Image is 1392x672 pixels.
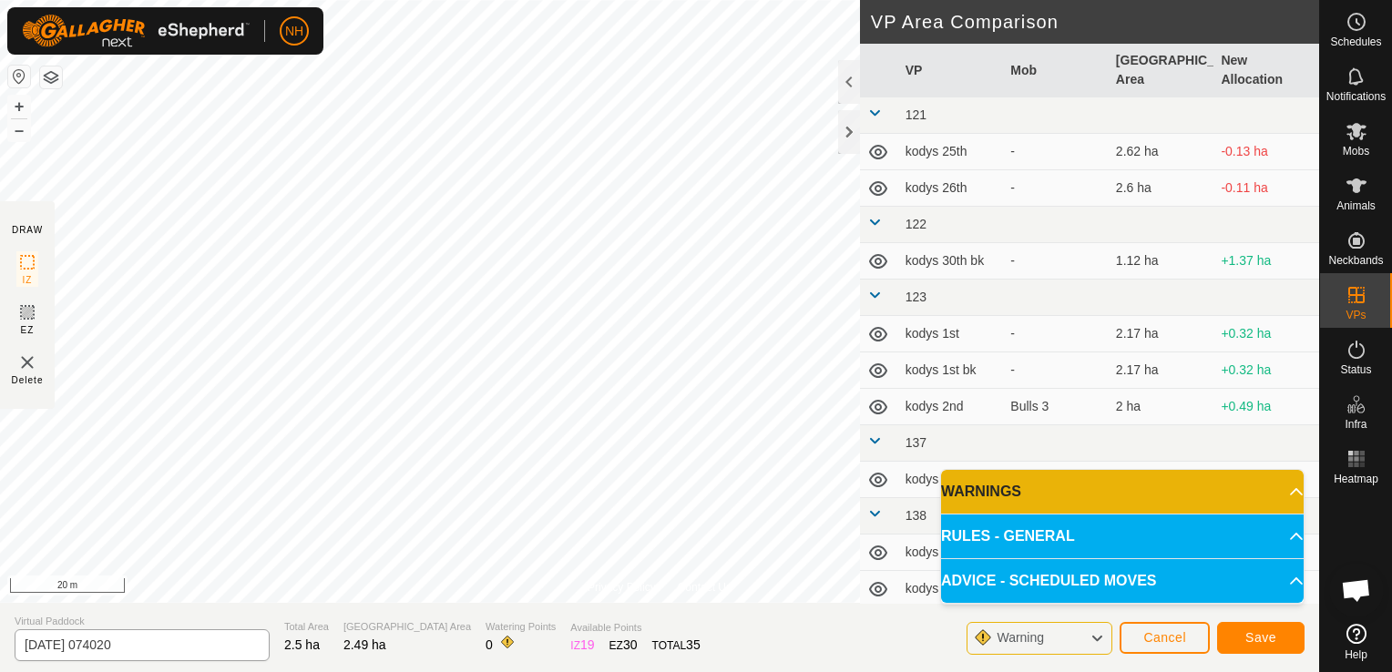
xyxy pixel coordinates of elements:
td: 1.12 ha [1109,243,1214,280]
td: +0.32 ha [1213,352,1319,389]
div: EZ [609,636,638,655]
td: kodys 1st bk [898,352,1004,389]
span: EZ [21,323,35,337]
span: Virtual Paddock [15,614,270,629]
span: 122 [906,217,926,231]
div: DRAW [12,223,43,237]
th: VP [898,44,1004,97]
button: Reset Map [8,66,30,87]
td: +0.49 ha [1213,389,1319,425]
td: kodys 26th [898,170,1004,207]
td: kodys 30th [898,571,1004,607]
img: VP [16,351,38,373]
span: Infra [1345,419,1366,430]
p-accordion-header: WARNINGS [941,470,1304,514]
span: 35 [686,637,701,652]
td: 2.6 ha [1109,170,1214,207]
span: 123 [906,290,926,304]
span: Watering Points [486,619,556,635]
td: 2.31 ha [1109,462,1214,498]
span: 121 [906,107,926,122]
div: - [1010,142,1101,161]
p-accordion-header: ADVICE - SCHEDULED MOVES [941,559,1304,603]
span: 2.5 ha [284,637,320,652]
span: VPs [1346,310,1366,321]
td: +1.37 ha [1213,243,1319,280]
td: 2.17 ha [1109,352,1214,389]
td: kodys 29th [898,462,1004,498]
th: New Allocation [1213,44,1319,97]
span: WARNINGS [941,481,1021,503]
a: Privacy Policy [588,579,656,596]
th: Mob [1003,44,1109,97]
span: Total Area [284,619,329,635]
div: - [1010,361,1101,380]
span: 30 [623,637,638,652]
span: Notifications [1326,91,1386,102]
td: kodys 25th [898,134,1004,170]
span: Heatmap [1334,473,1378,484]
td: 2.62 ha [1109,134,1214,170]
span: Cancel [1143,630,1186,645]
td: kodys 30th bk [898,243,1004,280]
a: Help [1320,616,1392,667]
th: [GEOGRAPHIC_DATA] Area [1109,44,1214,97]
button: Cancel [1120,622,1210,654]
span: Available Points [570,620,700,636]
td: +0.18 ha [1213,462,1319,498]
span: Help [1345,649,1367,660]
span: RULES - GENERAL [941,525,1075,547]
p-accordion-header: RULES - GENERAL [941,514,1304,558]
span: Save [1245,630,1276,645]
div: - [1010,178,1101,198]
button: – [8,119,30,141]
button: + [8,96,30,117]
button: Save [1217,622,1305,654]
span: IZ [23,273,33,287]
span: Mobs [1343,146,1369,157]
a: Contact Us [678,579,732,596]
h2: VP Area Comparison [871,11,1319,33]
td: 2 ha [1109,389,1214,425]
span: 137 [906,435,926,450]
img: Gallagher Logo [22,15,250,47]
span: [GEOGRAPHIC_DATA] Area [343,619,471,635]
button: Map Layers [40,66,62,88]
div: IZ [570,636,594,655]
div: Open chat [1329,563,1384,617]
td: kodys 2nd [898,389,1004,425]
td: 2.17 ha [1109,316,1214,352]
span: Animals [1336,200,1376,211]
span: Status [1340,364,1371,375]
span: 2.49 ha [343,637,386,652]
span: 138 [906,508,926,523]
div: TOTAL [652,636,701,655]
span: ADVICE - SCHEDULED MOVES [941,570,1156,592]
td: kodys 1st [898,316,1004,352]
span: NH [285,22,303,41]
span: 19 [580,637,595,652]
div: - [1010,251,1101,270]
span: Neckbands [1328,255,1383,266]
span: Warning [997,630,1044,645]
td: -0.13 ha [1213,134,1319,170]
div: Bulls 3 [1010,397,1101,416]
span: Delete [12,373,44,387]
td: -0.11 ha [1213,170,1319,207]
span: 0 [486,637,493,652]
div: - [1010,324,1101,343]
span: Schedules [1330,36,1381,47]
td: kodys 28th [898,535,1004,571]
td: +0.32 ha [1213,316,1319,352]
